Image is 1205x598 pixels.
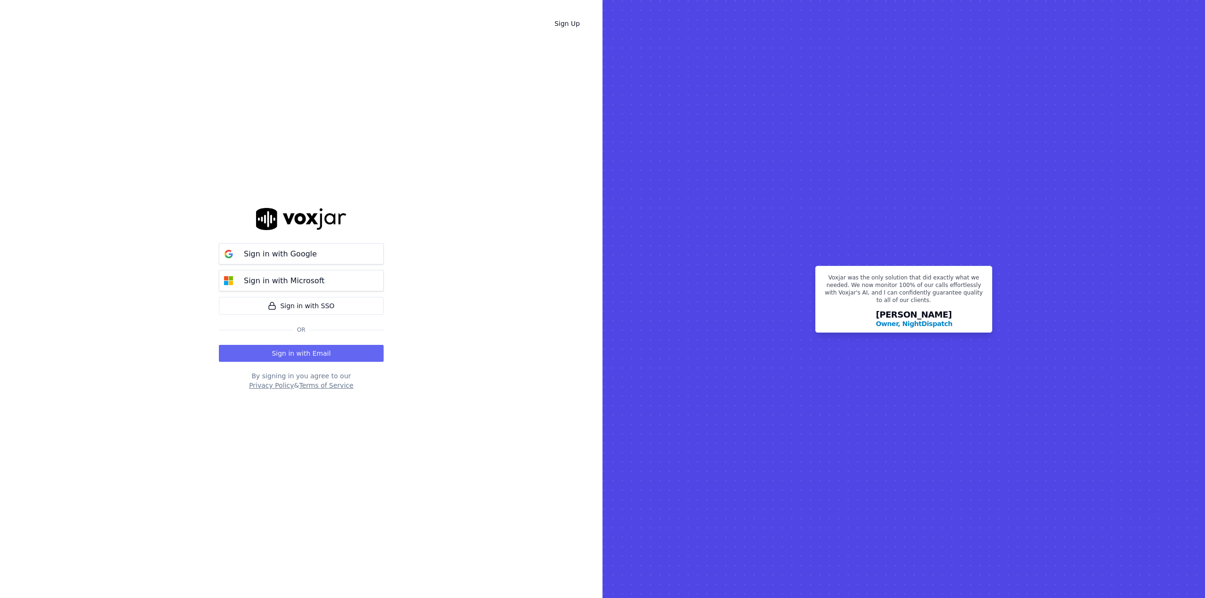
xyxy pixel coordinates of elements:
[219,243,384,264] button: Sign in with Google
[244,248,317,260] p: Sign in with Google
[219,270,384,291] button: Sign in with Microsoft
[219,371,384,390] div: By signing in you agree to our &
[219,271,238,290] img: microsoft Sign in button
[219,345,384,362] button: Sign in with Email
[547,15,587,32] a: Sign Up
[299,381,353,390] button: Terms of Service
[293,326,309,334] span: Or
[219,245,238,263] img: google Sign in button
[876,319,953,328] p: Owner, NightDispatch
[249,381,294,390] button: Privacy Policy
[821,274,986,308] p: Voxjar was the only solution that did exactly what we needed. We now monitor 100% of our calls ef...
[256,208,346,230] img: logo
[219,297,384,315] a: Sign in with SSO
[244,275,325,287] p: Sign in with Microsoft
[876,311,953,328] div: [PERSON_NAME]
